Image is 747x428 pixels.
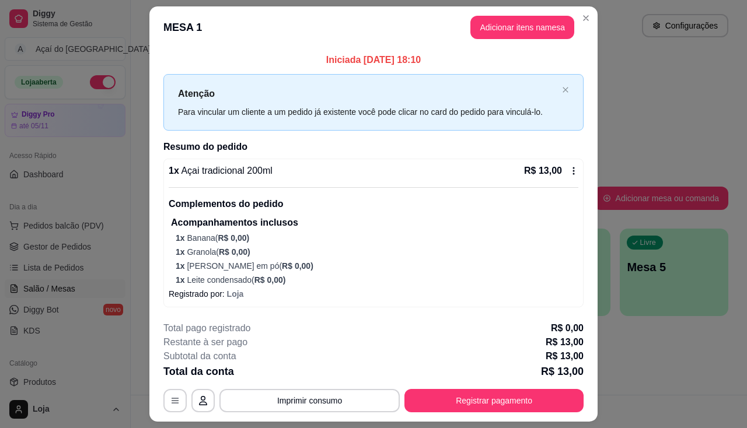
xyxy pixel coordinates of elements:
[541,363,584,380] p: R$ 13,00
[176,261,187,271] span: 1 x
[169,197,578,211] p: Complementos do pedido
[176,247,187,257] span: 1 x
[219,389,400,412] button: Imprimir consumo
[163,140,584,154] h2: Resumo do pedido
[163,349,236,363] p: Subtotal da conta
[562,86,569,94] button: close
[171,216,578,230] p: Acompanhamentos inclusos
[176,274,578,286] p: Leite condensado (
[282,261,313,271] span: R$ 0,00 )
[163,321,250,335] p: Total pago registrado
[254,275,286,285] span: R$ 0,00 )
[577,9,595,27] button: Close
[178,106,557,118] div: Para vincular um cliente a um pedido já existente você pode clicar no card do pedido para vinculá...
[176,233,187,243] span: 1 x
[176,275,187,285] span: 1 x
[219,247,250,257] span: R$ 0,00 )
[218,233,249,243] span: R$ 0,00 )
[470,16,574,39] button: Adicionar itens namesa
[404,389,584,412] button: Registrar pagamento
[546,335,584,349] p: R$ 13,00
[163,335,247,349] p: Restante à ser pago
[179,166,273,176] span: Açai tradicional 200ml
[169,288,578,300] p: Registrado por:
[176,260,578,272] p: [PERSON_NAME] em pó (
[149,6,598,48] header: MESA 1
[178,86,557,101] p: Atenção
[176,246,578,258] p: Granola (
[562,86,569,93] span: close
[163,53,584,67] p: Iniciada [DATE] 18:10
[546,349,584,363] p: R$ 13,00
[551,321,584,335] p: R$ 0,00
[163,363,234,380] p: Total da conta
[227,289,244,299] span: Loja
[169,164,273,178] p: 1 x
[176,232,578,244] p: Banana (
[524,164,562,178] p: R$ 13,00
